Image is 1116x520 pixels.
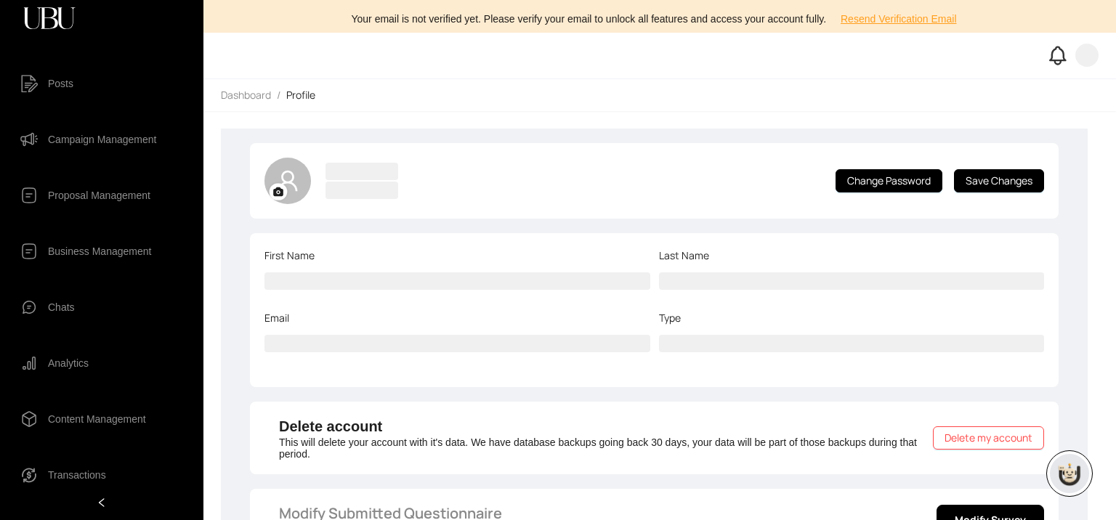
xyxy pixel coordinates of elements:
[954,169,1044,192] button: Save Changes
[48,293,75,322] span: Chats
[48,460,106,489] span: Transactions
[48,349,89,378] span: Analytics
[48,237,151,266] span: Business Management
[264,310,299,326] label: Email
[659,310,691,326] label: Type
[966,173,1032,189] span: Save Changes
[48,125,156,154] span: Campaign Management
[847,173,931,189] span: Change Password
[841,11,957,27] span: Resend Verification Email
[48,181,150,210] span: Proposal Management
[264,248,325,264] label: First Name
[48,405,146,434] span: Content Management
[277,88,280,102] li: /
[212,7,1107,31] div: Your email is not verified yet. Please verify your email to unlock all features and access your a...
[1055,459,1084,488] img: chatboticon-C4A3G2IU.png
[279,416,921,436] h4: Delete account
[829,7,969,31] button: Resend Verification Email
[286,88,315,102] span: Profile
[933,426,1044,450] button: Delete my account
[276,169,299,192] span: user
[97,497,107,508] span: left
[659,248,719,264] label: Last Name
[279,416,921,460] div: This will delete your account with it's data. We have database backups going back 30 days, your d...
[221,88,271,102] span: Dashboard
[48,69,73,98] span: Posts
[945,430,1032,446] span: Delete my account
[836,169,942,192] button: Change Password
